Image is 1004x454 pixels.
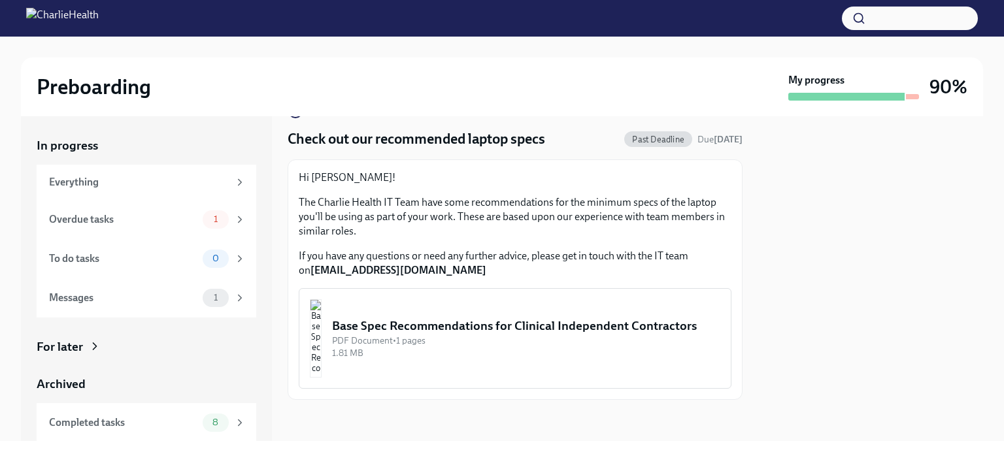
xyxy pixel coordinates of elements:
[37,200,256,239] a: Overdue tasks1
[929,75,967,99] h3: 90%
[624,135,692,144] span: Past Deadline
[332,317,720,334] div: Base Spec Recommendations for Clinical Independent Contractors
[299,249,731,278] p: If you have any questions or need any further advice, please get in touch with the IT team on
[37,137,256,154] a: In progress
[206,293,226,302] span: 1
[332,347,720,359] div: 1.81 MB
[299,170,731,185] p: Hi [PERSON_NAME]!
[206,214,226,224] span: 1
[288,129,545,149] h4: Check out our recommended laptop specs
[37,338,83,355] div: For later
[49,291,197,305] div: Messages
[37,376,256,393] a: Archived
[697,134,743,145] span: Due
[49,251,197,266] div: To do tasks
[49,175,229,189] div: Everything
[205,417,226,427] span: 8
[205,253,227,263] span: 0
[697,133,743,146] span: August 19th, 2025 06:00
[299,288,731,389] button: Base Spec Recommendations for Clinical Independent ContractorsPDF Document•1 pages1.81 MB
[37,165,256,200] a: Everything
[49,212,197,227] div: Overdue tasks
[37,74,151,100] h2: Preboarding
[310,299,322,378] img: Base Spec Recommendations for Clinical Independent Contractors
[299,195,731,238] p: The Charlie Health IT Team have some recommendations for the minimum specs of the laptop you'll b...
[37,278,256,317] a: Messages1
[714,134,743,145] strong: [DATE]
[788,73,845,88] strong: My progress
[37,403,256,442] a: Completed tasks8
[310,264,486,276] strong: [EMAIL_ADDRESS][DOMAIN_NAME]
[26,8,99,29] img: CharlieHealth
[332,334,720,347] div: PDF Document • 1 pages
[37,338,256,355] a: For later
[49,415,197,430] div: Completed tasks
[37,239,256,278] a: To do tasks0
